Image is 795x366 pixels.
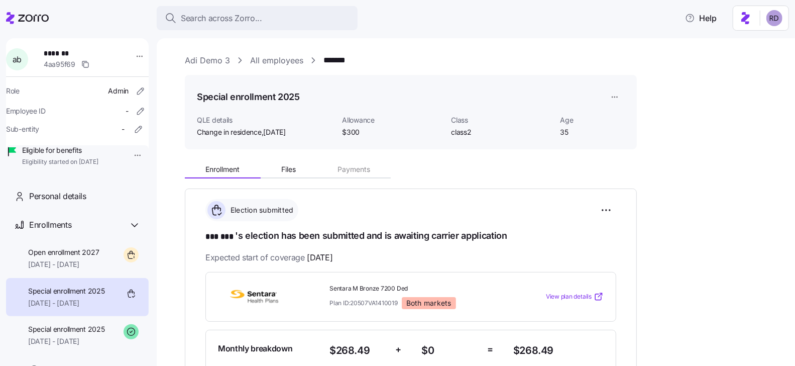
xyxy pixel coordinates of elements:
span: - [126,106,129,116]
span: Election submitted [228,205,294,215]
span: $300 [342,127,443,137]
span: QLE details [197,115,334,125]
span: Enrollment [205,166,240,173]
span: $268.49 [329,342,387,359]
span: Eligibility started on [DATE] [22,158,98,166]
span: Plan ID: 20507VA1410019 [329,299,398,307]
span: Admin [108,86,129,96]
span: Expected start of coverage [205,251,332,264]
span: Age [560,115,625,125]
span: $0 [421,342,479,359]
span: Both markets [406,299,451,308]
span: + [395,342,401,357]
span: a b [13,55,22,63]
span: Search across Zorro... [181,12,262,25]
span: [DATE] - [DATE] [28,336,105,346]
span: Sub-entity [6,124,39,134]
a: All employees [250,54,303,67]
span: [DATE] - [DATE] [28,298,105,308]
span: 35 [560,127,625,137]
span: Special enrollment 2025 [28,324,105,334]
span: Allowance [342,115,443,125]
span: Eligible for benefits [22,145,98,155]
span: Sentara M Bronze 7200 Ded [329,285,505,293]
span: Enrollments [29,219,71,231]
span: Monthly breakdown [218,342,293,355]
span: Role [6,86,20,96]
span: Files [281,166,296,173]
span: 4aa95f69 [44,59,75,69]
span: Open enrollment 2027 [28,247,99,257]
a: View plan details [546,292,604,302]
a: Adi Demo 3 [185,54,230,67]
span: Class [451,115,552,125]
span: Personal details [29,190,86,203]
span: [DATE] [263,127,285,137]
span: Special enrollment 2025 [28,286,105,296]
span: [DATE] [307,251,332,264]
span: Change in residence , [197,127,286,137]
span: class2 [451,127,552,137]
span: Payments [337,166,370,173]
span: Help [685,12,717,24]
button: Search across Zorro... [157,6,358,30]
img: Sentara Health Plans [218,285,290,308]
img: 6d862e07fa9c5eedf81a4422c42283ac [766,10,782,26]
button: Help [677,8,725,28]
h1: 's election has been submitted and is awaiting carrier application [205,229,616,243]
span: = [487,342,493,357]
span: $268.49 [513,342,604,359]
h1: Special enrollment 2025 [197,90,300,103]
span: - [122,124,125,134]
span: [DATE] - [DATE] [28,259,99,269]
span: View plan details [546,292,592,302]
span: Employee ID [6,106,46,116]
